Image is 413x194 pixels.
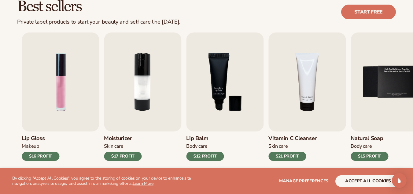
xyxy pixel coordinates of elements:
[351,135,388,142] h3: Natural Soap
[268,135,317,142] h3: Vitamin C Cleanser
[268,32,346,161] a: 4 / 9
[392,173,407,188] div: Open Intercom Messenger
[104,143,142,150] div: Skin Care
[133,181,153,186] a: Learn More
[341,5,396,19] a: Start free
[186,143,224,150] div: Body Care
[104,152,142,161] div: $17 PROFIT
[279,178,328,184] span: Manage preferences
[268,143,317,150] div: Skin Care
[186,152,224,161] div: $12 PROFIT
[12,176,204,186] p: By clicking "Accept All Cookies", you agree to the storing of cookies on your device to enhance s...
[22,135,59,142] h3: Lip Gloss
[186,32,264,161] a: 3 / 9
[17,19,180,25] div: Private label products to start your beauty and self care line [DATE].
[104,32,181,161] a: 2 / 9
[351,143,388,150] div: Body Care
[335,175,401,187] button: accept all cookies
[268,152,306,161] div: $21 PROFIT
[279,175,328,187] button: Manage preferences
[351,152,388,161] div: $15 PROFIT
[186,135,224,142] h3: Lip Balm
[22,32,99,161] a: 1 / 9
[22,143,59,150] div: Makeup
[104,135,142,142] h3: Moisturizer
[22,152,59,161] div: $16 PROFIT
